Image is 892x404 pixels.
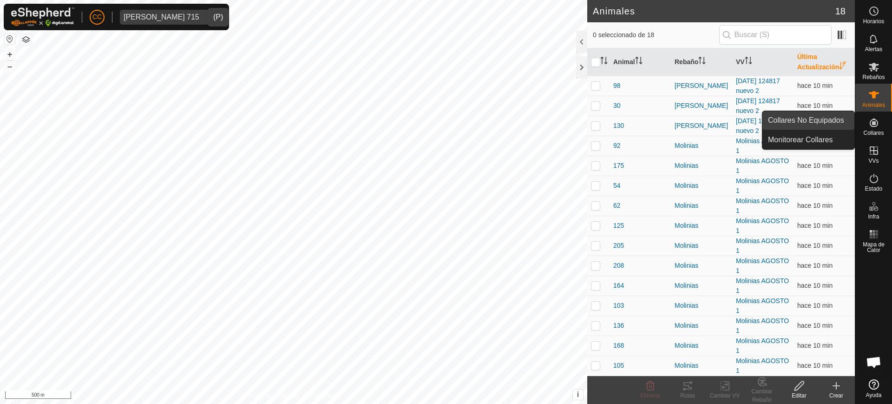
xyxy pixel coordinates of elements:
[719,25,832,45] input: Buscar (S)
[613,201,621,211] span: 62
[675,141,728,151] div: Molinias
[743,387,780,404] div: Cambiar Rebaño
[797,182,833,189] span: 4 sept 2025, 8:06
[797,322,833,329] span: 4 sept 2025, 8:06
[797,302,833,309] span: 4 sept 2025, 8:06
[635,58,643,66] p-sorticon: Activar para ordenar
[675,221,728,231] div: Molinias
[613,301,624,311] span: 103
[246,392,299,400] a: Política de Privacidad
[858,242,890,253] span: Mapa de Calor
[577,391,579,398] span: i
[863,19,884,24] span: Horarios
[732,48,794,76] th: VV
[768,134,833,146] span: Monitorear Collares
[868,158,879,164] span: VVs
[794,48,855,76] th: Última Actualización
[736,157,789,174] a: Molinias AGOSTO 1
[593,6,835,17] h2: Animales
[671,48,732,76] th: Rebaño
[855,376,892,402] a: Ayuda
[797,342,833,349] span: 4 sept 2025, 8:06
[4,61,15,72] button: –
[736,357,789,374] a: Molinias AGOSTO 1
[736,197,789,214] a: Molinias AGOSTO 1
[124,13,199,21] div: [PERSON_NAME] 715
[640,392,660,399] span: Eliminar
[573,390,583,400] button: i
[797,242,833,249] span: 4 sept 2025, 8:06
[675,301,728,311] div: Molinias
[675,361,728,371] div: Molinias
[860,348,888,376] a: Chat abierto
[675,81,728,91] div: [PERSON_NAME]
[762,131,854,149] a: Monitorear Collares
[120,10,203,25] span: Ignacio Olivar 715
[669,391,706,400] div: Rutas
[4,33,15,45] button: Restablecer Mapa
[613,341,624,351] span: 168
[92,12,102,22] span: CC
[613,181,621,191] span: 54
[600,58,608,66] p-sorticon: Activar para ordenar
[613,241,624,251] span: 205
[865,186,882,192] span: Estado
[736,257,789,274] a: Molinias AGOSTO 1
[745,58,752,66] p-sorticon: Activar para ordenar
[203,10,222,25] div: dropdown trigger
[675,181,728,191] div: Molinias
[797,222,833,229] span: 4 sept 2025, 8:06
[613,261,624,271] span: 208
[736,97,780,114] a: [DATE] 124817 nuevo 2
[613,101,621,111] span: 30
[862,74,885,80] span: Rebaños
[675,201,728,211] div: Molinias
[736,177,789,194] a: Molinias AGOSTO 1
[736,217,789,234] a: Molinias AGOSTO 1
[797,162,833,169] span: 4 sept 2025, 8:06
[610,48,671,76] th: Animal
[310,392,341,400] a: Contáctenos
[797,82,833,89] span: 4 sept 2025, 8:06
[613,161,624,171] span: 175
[706,391,743,400] div: Cambiar VV
[865,46,882,52] span: Alertas
[613,281,624,291] span: 164
[736,277,789,294] a: Molinias AGOSTO 1
[613,361,624,371] span: 105
[675,101,728,111] div: [PERSON_NAME]
[835,4,846,18] span: 18
[818,391,855,400] div: Crear
[866,392,882,398] span: Ayuda
[675,281,728,291] div: Molinias
[736,77,780,94] a: [DATE] 124817 nuevo 2
[675,121,728,131] div: [PERSON_NAME]
[839,63,846,71] p-sorticon: Activar para ordenar
[797,362,833,369] span: 4 sept 2025, 8:06
[593,30,719,40] span: 0 seleccionado de 18
[675,261,728,271] div: Molinias
[762,111,854,130] a: Collares No Equipados
[797,262,833,269] span: 4 sept 2025, 8:06
[780,391,818,400] div: Editar
[797,282,833,289] span: 4 sept 2025, 8:06
[4,49,15,60] button: +
[11,7,74,26] img: Logo Gallagher
[675,161,728,171] div: Molinias
[797,202,833,209] span: 4 sept 2025, 8:06
[868,214,879,219] span: Infra
[675,341,728,351] div: Molinias
[698,58,706,66] p-sorticon: Activar para ordenar
[736,237,789,254] a: Molinias AGOSTO 1
[675,241,728,251] div: Molinias
[736,297,789,314] a: Molinias AGOSTO 1
[797,102,833,109] span: 4 sept 2025, 8:06
[675,321,728,331] div: Molinias
[613,121,624,131] span: 130
[736,317,789,334] a: Molinias AGOSTO 1
[613,221,624,231] span: 125
[768,115,844,126] span: Collares No Equipados
[736,137,789,154] a: Molinias AGOSTO 1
